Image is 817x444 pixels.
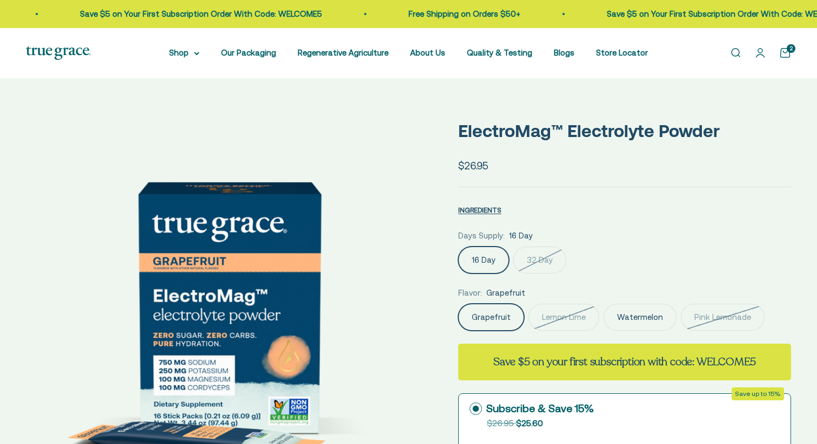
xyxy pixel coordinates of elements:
span: 16 Day [509,229,533,242]
summary: Shop [169,46,199,59]
span: INGREDIENTS [458,206,501,214]
legend: Days Supply: [458,229,505,242]
a: Regenerative Agriculture [298,48,389,57]
a: Store Locator [596,48,648,57]
a: Blogs [554,48,574,57]
strong: Save $5 on your first subscription with code: WELCOME5 [493,354,756,369]
sale-price: $26.95 [458,158,488,174]
a: Free Shipping on Orders $50+ [408,9,520,18]
a: About Us [410,48,445,57]
p: ElectroMag™ Electrolyte Powder [458,117,791,145]
button: INGREDIENTS [458,203,501,216]
span: Grapefruit [486,286,525,299]
legend: Flavor: [458,286,482,299]
p: Save $5 on Your First Subscription Order With Code: WELCOME5 [80,8,322,21]
a: Our Packaging [221,48,276,57]
a: Quality & Testing [467,48,532,57]
cart-count: 2 [787,44,795,53]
